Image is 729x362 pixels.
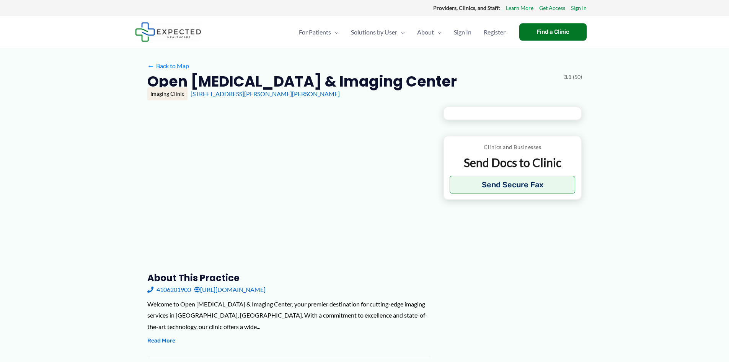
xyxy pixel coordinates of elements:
[147,284,191,295] a: 4106201900
[571,3,587,13] a: Sign In
[519,23,587,41] a: Find a Clinic
[293,19,345,46] a: For PatientsMenu Toggle
[299,19,331,46] span: For Patients
[478,19,512,46] a: Register
[397,19,405,46] span: Menu Toggle
[573,72,582,82] span: (50)
[411,19,448,46] a: AboutMenu Toggle
[147,336,175,346] button: Read More
[434,19,442,46] span: Menu Toggle
[539,3,565,13] a: Get Access
[147,72,457,91] h2: Open [MEDICAL_DATA] & Imaging Center
[454,19,471,46] span: Sign In
[135,22,201,42] img: Expected Healthcare Logo - side, dark font, small
[147,62,155,69] span: ←
[293,19,512,46] nav: Primary Site Navigation
[450,155,576,170] p: Send Docs to Clinic
[417,19,434,46] span: About
[345,19,411,46] a: Solutions by UserMenu Toggle
[331,19,339,46] span: Menu Toggle
[484,19,506,46] span: Register
[351,19,397,46] span: Solutions by User
[191,90,340,97] a: [STREET_ADDRESS][PERSON_NAME][PERSON_NAME]
[147,298,431,333] div: Welcome to Open [MEDICAL_DATA] & Imaging Center, your premier destination for cutting-edge imagin...
[506,3,533,13] a: Learn More
[147,60,189,72] a: ←Back to Map
[448,19,478,46] a: Sign In
[147,87,188,100] div: Imaging Clinic
[194,284,266,295] a: [URL][DOMAIN_NAME]
[147,272,431,284] h3: About this practice
[564,72,571,82] span: 3.1
[450,176,576,193] button: Send Secure Fax
[450,142,576,152] p: Clinics and Businesses
[433,5,500,11] strong: Providers, Clinics, and Staff:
